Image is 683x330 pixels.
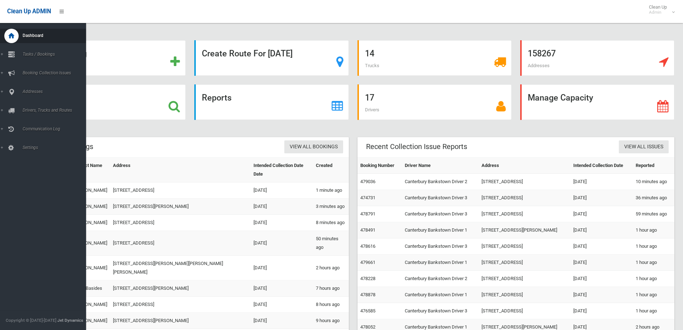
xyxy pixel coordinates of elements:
a: 479036 [360,179,375,184]
td: [STREET_ADDRESS] [110,297,251,313]
strong: Jet Dynamics [57,318,83,323]
td: 1 hour ago [633,303,674,319]
a: Add Booking [32,40,186,76]
span: Communication Log [20,126,91,131]
a: Create Route For [DATE] [194,40,348,76]
span: Dashboard [20,33,91,38]
td: 1 hour ago [633,287,674,303]
span: Trucks [365,63,379,68]
th: Intended Collection Date Date [251,158,313,182]
td: 9 hours ago [313,313,348,329]
td: Canterbury Bankstown Driver 3 [402,238,479,255]
td: Canterbury Bankstown Driver 3 [402,206,479,222]
td: [STREET_ADDRESS] [479,238,570,255]
td: Canterbury Bankstown Driver 1 [402,255,479,271]
a: View All Issues [619,140,669,154]
td: [STREET_ADDRESS][PERSON_NAME] [479,222,570,238]
td: [STREET_ADDRESS] [479,271,570,287]
td: 1 hour ago [633,255,674,271]
td: Canterbury Bankstown Driver 2 [402,174,479,190]
a: 478052 [360,324,375,330]
td: [DATE] [570,238,633,255]
td: [DATE] [251,199,313,215]
td: Canterbury Bankstown Driver 2 [402,271,479,287]
strong: Reports [202,93,232,103]
td: [STREET_ADDRESS][PERSON_NAME] [110,199,251,215]
td: [STREET_ADDRESS][PERSON_NAME][PERSON_NAME][PERSON_NAME] [110,256,251,280]
span: Settings [20,145,91,150]
td: [STREET_ADDRESS][PERSON_NAME] [110,313,251,329]
td: 36 minutes ago [633,190,674,206]
span: Addresses [20,89,91,94]
td: 8 hours ago [313,297,348,313]
td: Canterbury Bankstown Driver 1 [402,222,479,238]
td: [DATE] [570,174,633,190]
a: 17 Drivers [357,84,512,120]
th: Address [110,158,251,182]
strong: 14 [365,48,374,59]
td: [DATE] [251,182,313,199]
strong: Create Route For [DATE] [202,48,293,59]
td: [STREET_ADDRESS] [479,255,570,271]
td: 8 minutes ago [313,215,348,231]
td: [DATE] [251,215,313,231]
td: [DATE] [570,287,633,303]
td: [DATE] [570,222,633,238]
td: [DATE] [251,231,313,256]
td: 59 minutes ago [633,206,674,222]
td: [PERSON_NAME] [70,199,110,215]
a: 474731 [360,195,375,200]
td: [DATE] [570,255,633,271]
th: Booking Number [357,158,402,174]
a: 478616 [360,243,375,249]
td: [DATE] [570,206,633,222]
span: Drivers, Trucks and Routes [20,108,91,113]
td: 1 hour ago [633,238,674,255]
td: 1 minute ago [313,182,348,199]
th: Intended Collection Date [570,158,633,174]
td: [PERSON_NAME] [70,256,110,280]
td: [STREET_ADDRESS] [479,190,570,206]
td: Canterbury Bankstown Driver 3 [402,303,479,319]
a: 158267 Addresses [520,40,674,76]
a: 476585 [360,308,375,313]
td: [STREET_ADDRESS] [110,182,251,199]
td: [STREET_ADDRESS][PERSON_NAME] [110,280,251,297]
a: 14 Trucks [357,40,512,76]
span: Drivers [365,107,379,112]
a: 478878 [360,292,375,297]
td: Canterbury Bankstown Driver 3 [402,190,479,206]
td: [STREET_ADDRESS] [110,215,251,231]
td: [STREET_ADDRESS] [479,206,570,222]
td: 1 hour ago [633,222,674,238]
span: Tasks / Bookings [20,52,91,57]
small: Admin [649,10,667,15]
a: 479661 [360,260,375,265]
strong: 158267 [528,48,556,59]
span: Booking Collection Issues [20,70,91,75]
td: Noula Basides [70,280,110,297]
span: Addresses [528,63,550,68]
td: [DATE] [251,256,313,280]
a: View All Bookings [284,140,343,154]
td: 3 minutes ago [313,199,348,215]
td: [DATE] [251,280,313,297]
td: [DATE] [570,303,633,319]
strong: Manage Capacity [528,93,593,103]
td: [STREET_ADDRESS] [479,174,570,190]
td: [PERSON_NAME] [70,297,110,313]
td: [DATE] [570,271,633,287]
td: 10 minutes ago [633,174,674,190]
td: Canterbury Bankstown Driver 1 [402,287,479,303]
td: [PERSON_NAME] [70,182,110,199]
th: Reported [633,158,674,174]
span: Copyright © [DATE]-[DATE] [6,318,56,323]
th: Created [313,158,348,182]
span: Clean Up [645,4,674,15]
td: [STREET_ADDRESS] [479,303,570,319]
td: [DATE] [570,190,633,206]
a: Search [32,84,186,120]
td: [STREET_ADDRESS] [110,231,251,256]
td: 2 hours ago [313,256,348,280]
td: 1 hour ago [633,271,674,287]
